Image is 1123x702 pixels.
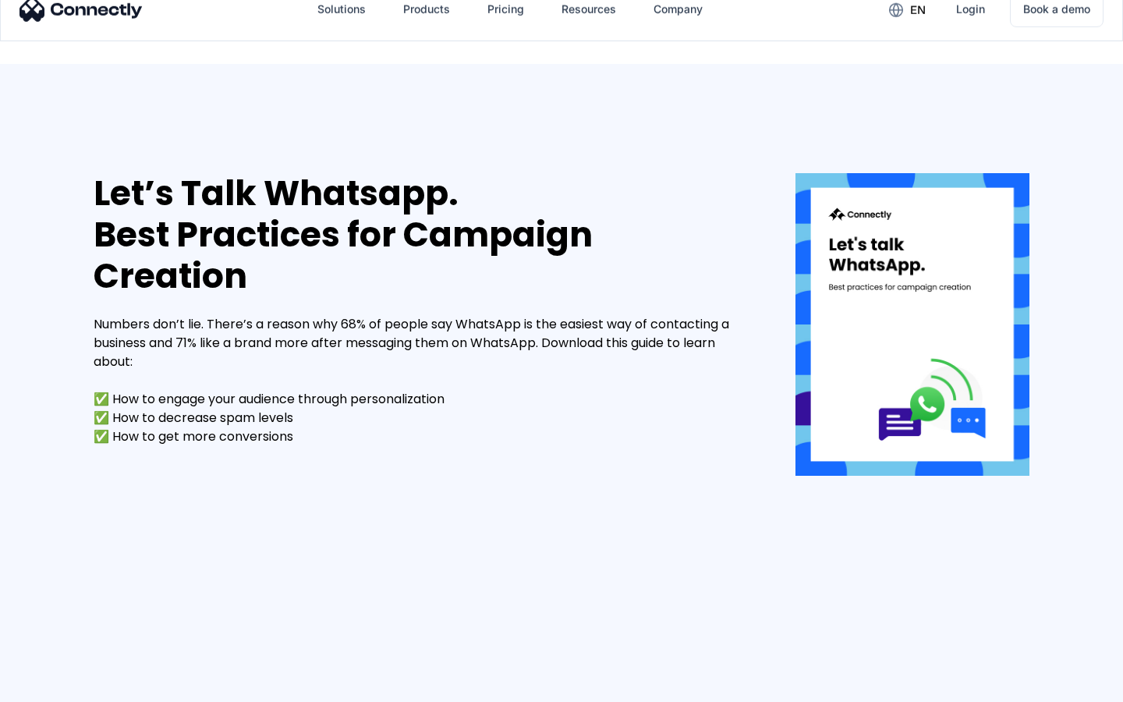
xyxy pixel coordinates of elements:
aside: Language selected: English [16,675,94,697]
div: Let’s Talk Whatsapp. Best Practices for Campaign Creation [94,173,749,296]
ul: Language list [31,675,94,697]
div: Numbers don’t lie. There’s a reason why 68% of people say WhatsApp is the easiest way of contacti... [94,315,749,446]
